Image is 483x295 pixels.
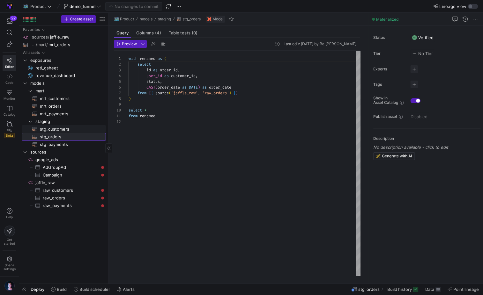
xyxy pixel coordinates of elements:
a: revenue_dashboard​​​​​ [22,72,106,79]
div: Press SPACE to select this row. [22,72,106,79]
span: ) [129,96,131,101]
span: exposures [30,57,105,64]
span: Verified [412,35,434,40]
span: sources/ [32,33,49,41]
button: Alerts [114,284,137,295]
span: models [140,17,152,21]
span: Build [57,287,67,292]
div: Press SPACE to select this row. [22,202,106,209]
span: sources [30,148,105,156]
span: Status [373,35,405,40]
span: Preview [122,42,137,46]
a: Catalog [3,103,16,119]
span: , [198,90,200,96]
button: Build scheduler [71,284,113,295]
a: jaffle_raw​​​​​​​​ [22,179,106,186]
span: (4) [155,31,161,35]
span: staging [35,118,105,125]
a: mrt_payments​​​​​​​​​​ [22,110,106,118]
span: Query [116,31,129,35]
div: 3 [114,67,121,73]
span: DATE [189,85,198,90]
img: Verified [412,35,417,40]
span: Code [5,81,13,84]
span: Lineage view [439,4,466,9]
span: Tags [373,82,405,87]
button: VerifiedVerified [410,33,435,42]
span: jaffle_raw [50,33,70,41]
button: Getstarted [3,223,16,248]
span: ( [169,90,171,96]
div: Press SPACE to select this row. [22,41,106,49]
button: 🗺️Product [113,15,136,23]
img: https://lh3.googleusercontent.com/a-/AOh14Gj536Mo-W-oWB4s5436VUSgjgKCvefZ6q9nQWHwUA=s96-c [4,281,15,291]
a: stg_orders​​​​​​​​​​ [22,133,106,140]
span: mrt_payments​​​​​​​​​​ [40,110,99,118]
span: Columns [136,31,161,35]
span: Build history [387,287,412,292]
button: Generate with AI [373,152,415,160]
button: Data99 [422,284,443,295]
span: Product [120,17,134,21]
span: select [137,62,151,67]
span: ( [164,56,167,61]
span: Point lineage [453,287,479,292]
a: stg_payments​​​​​​​​​​ [22,140,106,148]
span: ) [229,90,231,96]
button: staging [156,15,173,23]
span: 🗺️ [23,4,28,9]
span: 🗺️ [114,17,119,21]
span: stg_payments​​​​​​​​​​ [40,141,99,148]
span: stg_orders [182,17,201,21]
button: 22 [3,15,16,27]
div: Press SPACE to select this row. [22,140,106,148]
a: .../mart/mrt_orders [22,41,106,48]
div: Press SPACE to select this row. [22,26,106,33]
span: , [178,68,180,73]
div: 12 [114,119,121,125]
span: { [151,90,153,96]
span: } [234,90,236,96]
span: raw_customers​​​​​​​​​ [43,187,99,194]
button: Help [3,205,16,222]
a: AdGroupAd​​​​​​​​​ [22,163,106,171]
span: order_date [158,85,180,90]
p: Description [373,136,480,141]
button: No tierNo Tier [410,49,435,58]
span: as [153,68,158,73]
span: status [146,79,160,84]
span: mart [35,87,105,95]
span: demo_funnel [70,4,95,9]
a: raw_orders​​​​​​​​​ [22,194,106,202]
a: mrt_orders​​​​​​​​​​ [22,102,106,110]
span: renamed [140,113,155,119]
span: with [129,56,137,61]
span: Tier [373,51,405,56]
div: 6 [114,84,121,90]
span: Build scheduler [79,287,110,292]
div: Press SPACE to select this row. [22,148,106,156]
span: google_ads​​​​​​​​ [35,156,105,163]
span: as [202,85,207,90]
img: No tier [412,51,417,56]
span: as [182,85,187,90]
button: Point lineage [445,284,482,295]
span: customer_id [171,73,196,78]
button: models [138,15,154,23]
img: undefined [207,17,211,21]
div: Favorites [23,27,40,32]
span: revenue_dashboard​​​​​ [35,72,99,79]
span: from [137,90,146,96]
div: 5 [114,79,121,84]
div: Last edit: [DATE] by Ba [PERSON_NAME] [284,42,356,46]
div: Press SPACE to select this row. [22,102,106,110]
span: user_id [146,73,162,78]
img: https://storage.googleapis.com/y42-prod-data-exchange/images/wGRgYe1eIP2JIxZ3aMfdjHlCeekm0sHD6HRd... [6,3,13,10]
span: Get started [4,238,15,245]
span: Beta [4,133,15,138]
span: source [155,90,169,96]
span: Create asset [70,17,93,21]
span: raw_orders​​​​​​​​​ [43,194,99,202]
button: demo_funnel [62,2,103,11]
span: Campaign​​​​​​​​​ [43,171,99,179]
